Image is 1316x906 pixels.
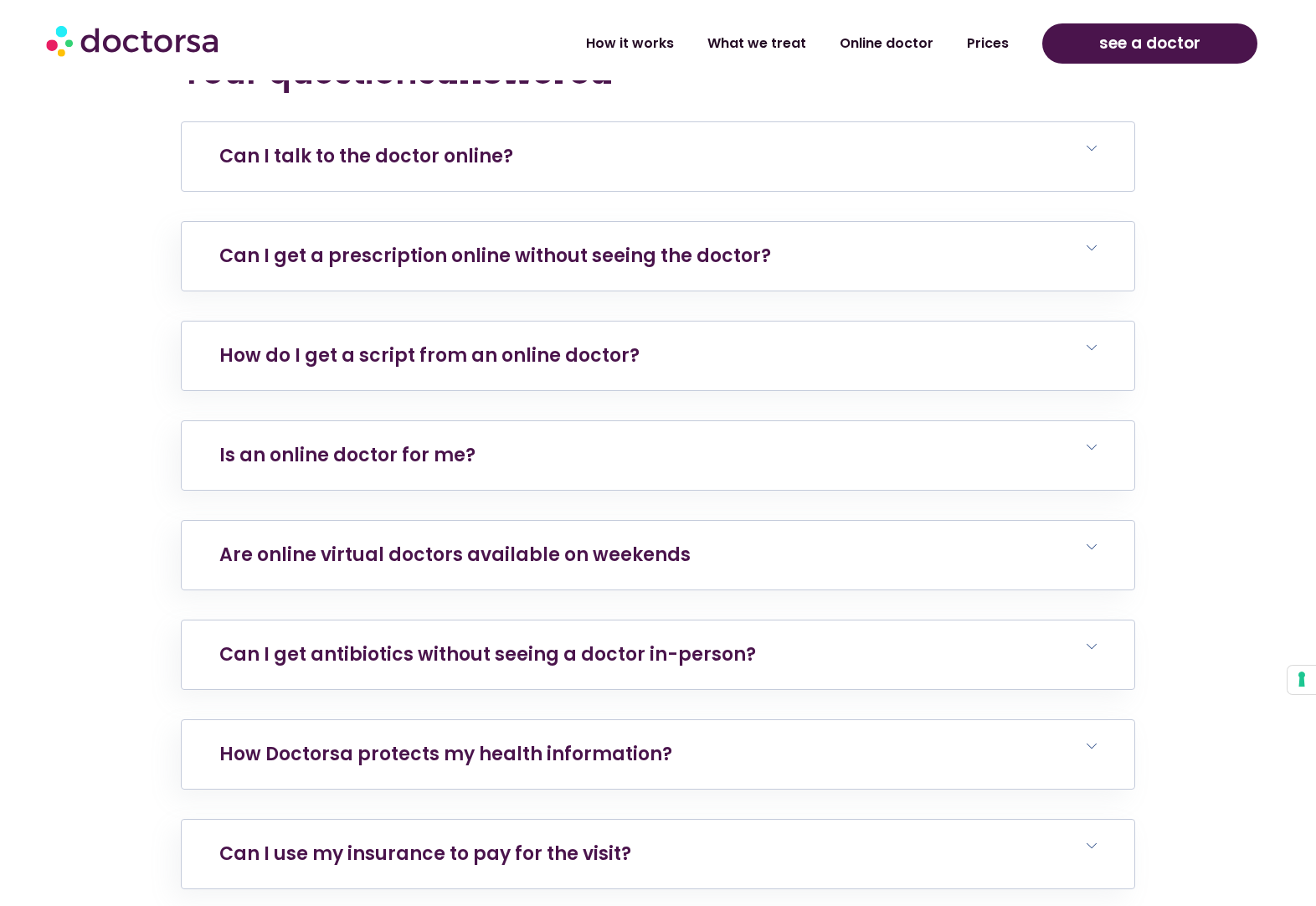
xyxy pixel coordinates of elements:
h6: How Doctorsa protects my health information? [182,720,1134,789]
h6: Can I get a prescription online without seeing the doctor? [182,222,1134,291]
h6: How do I get a script from an online doctor? [182,322,1134,390]
a: Prices [950,24,1026,63]
a: see a doctor [1042,23,1257,64]
a: Is an online doctor for me? [219,442,476,468]
nav: Menu [346,24,1026,63]
a: Can I get a prescription online without seeing the doctor? [219,243,771,269]
a: Can I get antibiotics without seeing a doctor in-person? [219,641,756,667]
h6: Can I get antibiotics without seeing a doctor in-person? [182,620,1134,689]
a: How do I get a script from an online doctor? [219,342,640,368]
a: How Doctorsa protects my health information? [219,741,672,767]
a: Can I use my insurance to pay for the visit? [219,841,631,867]
h6: Can I use my insurance to pay for the visit? [182,820,1134,888]
a: Can I talk to the doctor online? [219,143,513,169]
button: Your consent preferences for tracking technologies [1288,666,1316,694]
a: Are online virtual doctors available on weekends [219,542,691,568]
a: What we treat [691,24,823,63]
a: Online doctor [823,24,950,63]
h6: Can I talk to the doctor online? [182,122,1134,191]
h6: Are online virtual doctors available on weekends [182,521,1134,589]
span: see a doctor [1099,30,1200,57]
h2: Your questions [181,52,1135,92]
h6: Is an online doctor for me? [182,421,1134,490]
a: How it works [569,24,691,63]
